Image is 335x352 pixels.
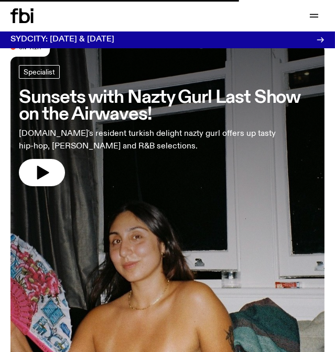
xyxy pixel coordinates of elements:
span: On Air [19,44,41,50]
h3: Sunsets with Nazty Gurl Last Show on the Airwaves! [19,89,316,123]
p: [DOMAIN_NAME]'s resident turkish delight nazty gurl offers up tasty hip-hop, [PERSON_NAME] and R&... [19,127,287,153]
h3: SYDCITY: [DATE] & [DATE] [10,36,114,44]
span: Specialist [24,68,55,76]
a: Specialist [19,65,60,79]
a: Sunsets with Nazty Gurl Last Show on the Airwaves![DOMAIN_NAME]'s resident turkish delight nazty ... [19,65,316,186]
